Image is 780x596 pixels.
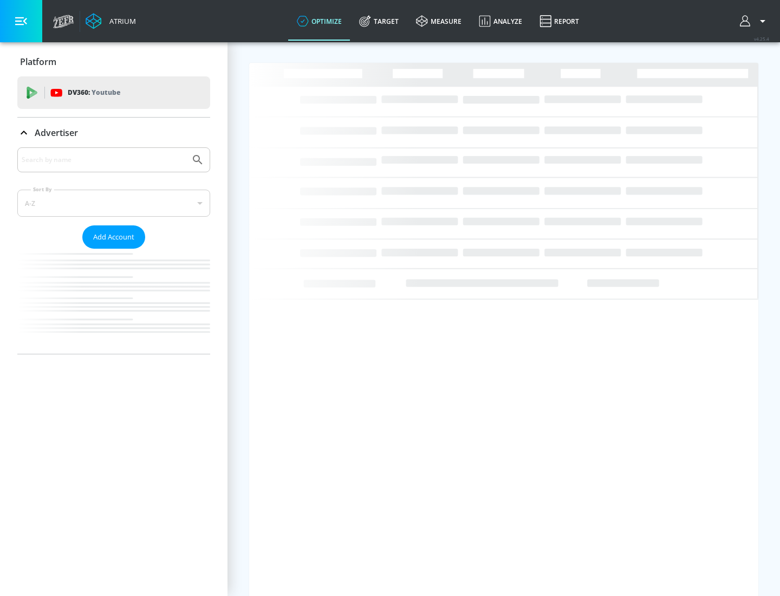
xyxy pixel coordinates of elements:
[288,2,350,41] a: optimize
[350,2,407,41] a: Target
[105,16,136,26] div: Atrium
[17,76,210,109] div: DV360: Youtube
[470,2,531,41] a: Analyze
[22,153,186,167] input: Search by name
[31,186,54,193] label: Sort By
[20,56,56,68] p: Platform
[92,87,120,98] p: Youtube
[17,118,210,148] div: Advertiser
[17,249,210,354] nav: list of Advertiser
[68,87,120,99] p: DV360:
[17,47,210,77] div: Platform
[407,2,470,41] a: measure
[86,13,136,29] a: Atrium
[17,147,210,354] div: Advertiser
[82,225,145,249] button: Add Account
[17,190,210,217] div: A-Z
[754,36,769,42] span: v 4.25.4
[93,231,134,243] span: Add Account
[35,127,78,139] p: Advertiser
[531,2,588,41] a: Report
